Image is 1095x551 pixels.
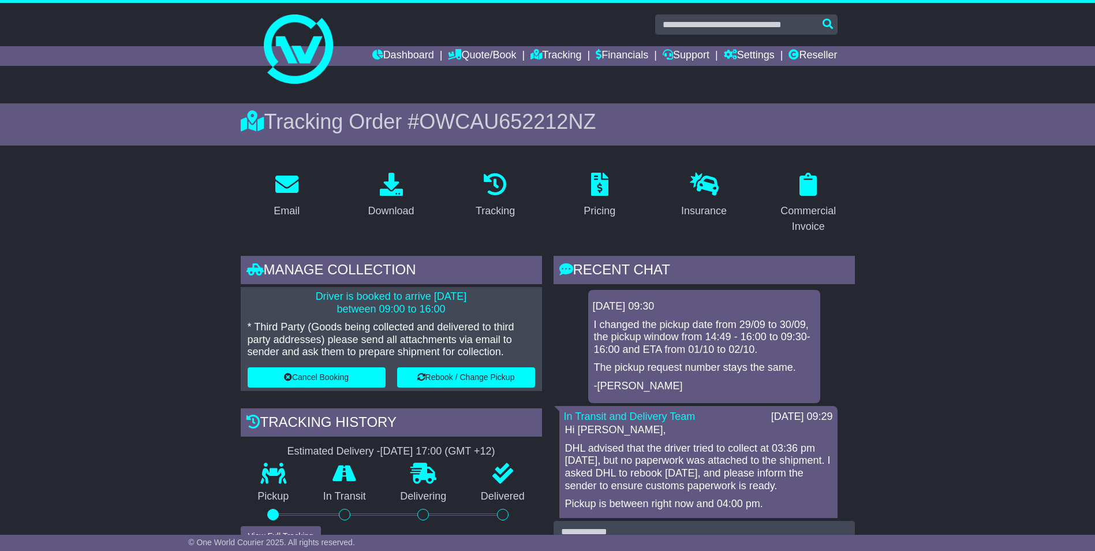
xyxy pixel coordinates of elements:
[596,46,648,66] a: Financials
[663,46,709,66] a: Support
[241,445,542,458] div: Estimated Delivery -
[564,411,696,422] a: In Transit and Delivery Team
[476,203,515,219] div: Tracking
[762,169,855,239] a: Commercial Invoice
[464,490,542,503] p: Delivered
[241,256,542,287] div: Manage collection
[681,203,727,219] div: Insurance
[674,169,734,223] a: Insurance
[565,516,832,529] p: Regards,
[241,490,307,503] p: Pickup
[274,203,300,219] div: Email
[266,169,307,223] a: Email
[248,291,535,315] p: Driver is booked to arrive [DATE] between 09:00 to 16:00
[419,110,596,133] span: OWCAU652212NZ
[241,109,855,134] div: Tracking Order #
[372,46,434,66] a: Dashboard
[188,538,355,547] span: © One World Courier 2025. All rights reserved.
[769,203,847,234] div: Commercial Invoice
[565,498,832,511] p: Pickup is between right now and 04:00 pm.
[771,411,833,423] div: [DATE] 09:29
[248,367,386,388] button: Cancel Booking
[248,321,535,359] p: * Third Party (Goods being collected and delivered to third party addresses) please send all atta...
[788,46,837,66] a: Reseller
[594,362,814,374] p: The pickup request number stays the same.
[380,445,495,458] div: [DATE] 17:00 (GMT +12)
[565,442,832,492] p: DHL advised that the driver tried to collect at 03:36 pm [DATE], but no paperwork was attached to...
[530,46,581,66] a: Tracking
[576,169,623,223] a: Pricing
[554,256,855,287] div: RECENT CHAT
[468,169,522,223] a: Tracking
[448,46,516,66] a: Quote/Book
[241,408,542,440] div: Tracking history
[724,46,775,66] a: Settings
[383,490,464,503] p: Delivering
[368,203,414,219] div: Download
[397,367,535,388] button: Rebook / Change Pickup
[594,319,814,356] p: I changed the pickup date from 29/09 to 30/09, the pickup window from 14:49 - 16:00 to 09:30-16:0...
[360,169,421,223] a: Download
[594,380,814,393] p: -[PERSON_NAME]
[593,300,816,313] div: [DATE] 09:30
[584,203,615,219] div: Pricing
[241,526,321,546] button: View Full Tracking
[565,424,832,437] p: Hi [PERSON_NAME],
[306,490,383,503] p: In Transit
